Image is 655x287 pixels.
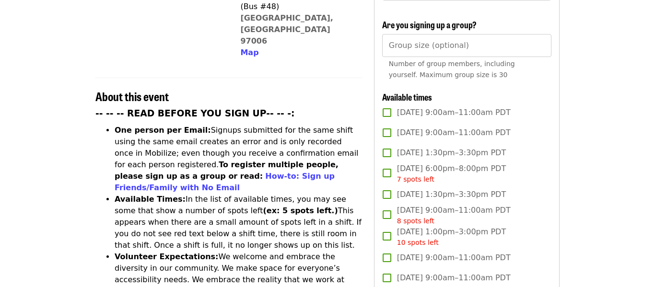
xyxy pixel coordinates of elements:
[115,126,211,135] strong: One person per Email:
[397,107,511,118] span: [DATE] 9:00am–11:00am PDT
[397,205,511,226] span: [DATE] 9:00am–11:00am PDT
[115,195,186,204] strong: Available Times:
[115,160,339,181] strong: To register multiple people, please sign up as a group or read:
[263,206,338,215] strong: (ex: 5 spots left.)
[95,108,295,118] strong: -- -- -- READ BEFORE YOU SIGN UP-- -- -:
[397,175,434,183] span: 7 spots left
[240,48,258,57] span: Map
[115,125,363,194] li: Signups submitted for the same shift using the same email creates an error and is only recorded o...
[240,1,354,12] div: (Bus #48)
[397,226,506,248] span: [DATE] 1:00pm–3:00pm PDT
[397,217,434,225] span: 8 spots left
[389,60,515,79] span: Number of group members, including yourself. Maximum group size is 30
[382,18,477,31] span: Are you signing up a group?
[397,239,439,246] span: 10 spots left
[115,252,219,261] strong: Volunteer Expectations:
[115,172,335,192] a: How-to: Sign up Friends/Family with No Email
[397,163,506,184] span: [DATE] 6:00pm–8:00pm PDT
[115,194,363,251] li: In the list of available times, you may see some that show a number of spots left This appears wh...
[397,147,506,159] span: [DATE] 1:30pm–3:30pm PDT
[397,272,511,284] span: [DATE] 9:00am–11:00am PDT
[397,189,506,200] span: [DATE] 1:30pm–3:30pm PDT
[240,13,333,46] a: [GEOGRAPHIC_DATA], [GEOGRAPHIC_DATA] 97006
[397,252,511,264] span: [DATE] 9:00am–11:00am PDT
[382,91,432,103] span: Available times
[382,34,551,57] input: [object Object]
[95,88,169,104] span: About this event
[397,127,511,138] span: [DATE] 9:00am–11:00am PDT
[240,47,258,58] button: Map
